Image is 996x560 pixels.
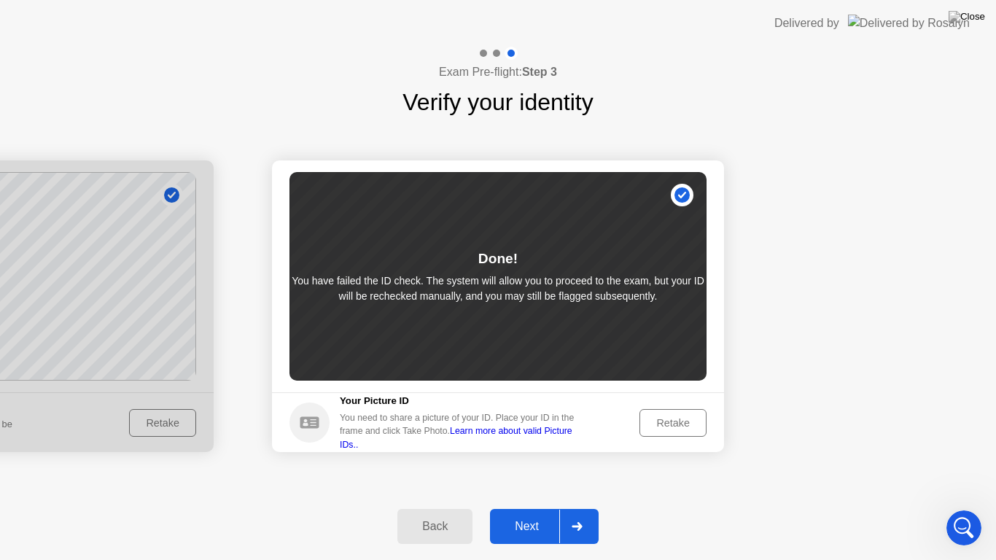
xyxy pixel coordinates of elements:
[243,162,280,194] div: Ok
[250,443,273,466] button: Send a message…
[12,205,239,265] div: Because we can only give support during exam, and can not retake exams.
[64,387,268,416] div: That actually worked and allowed me back to pre-flight...so, thank you
[12,418,279,443] textarea: Message…
[522,66,557,78] b: Step 3
[402,520,468,533] div: Back
[12,335,280,378] div: Abdul says…
[478,249,518,270] div: Done!
[93,448,104,460] button: Start recording
[12,205,280,277] div: Abdul says…
[289,273,707,304] p: You have failed the ID check. The system will allow you to proceed to the exam, but your ID will ...
[12,4,280,76] div: Constance says…
[949,11,985,23] img: Close
[12,75,239,149] div: Try to exit from app and see if your exam was closed contact WGU about your issue so they could r...
[46,448,58,460] button: Emoji picker
[340,394,585,408] h5: Your Picture ID
[397,509,472,544] button: Back
[639,409,707,437] button: Retake
[439,63,557,81] h4: Exam Pre-flight:
[254,171,268,185] div: Ok
[12,75,280,161] div: Abdul says…
[71,7,166,18] h1: [PERSON_NAME]
[52,277,280,323] div: It's not a retake and it says I'm in the exam but ok.
[69,448,81,460] button: Gif picker
[23,84,227,141] div: Try to exit from app and see if your exam was closed contact WGU about your issue so they could r...
[9,6,37,34] button: go back
[42,8,65,31] img: Profile image for Abdul
[645,417,701,429] div: Retake
[946,510,981,545] iframe: Intercom live chat
[23,214,227,257] div: Because we can only give support during exam, and can not retake exams.
[494,520,559,533] div: Next
[256,6,282,32] div: Close
[12,335,50,367] div: OK
[12,162,280,206] div: Constance says…
[64,286,268,314] div: It's not a retake and it says I'm in the exam but ok.
[774,15,839,32] div: Delivered by
[12,378,280,436] div: Constance says…
[402,85,593,120] h1: Verify your identity
[71,18,100,33] p: Active
[12,277,280,335] div: Constance says…
[490,509,599,544] button: Next
[52,378,280,424] div: That actually worked and allowed me back to pre-flight...so, thank you
[340,426,572,449] a: Learn more about valid Picture IDs..
[23,343,38,358] div: OK
[228,6,256,34] button: Home
[848,15,970,31] img: Delivered by Rosalyn
[23,448,34,460] button: Upload attachment
[340,411,585,451] div: You need to share a picture of your ID. Place your ID in the frame and click Take Photo.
